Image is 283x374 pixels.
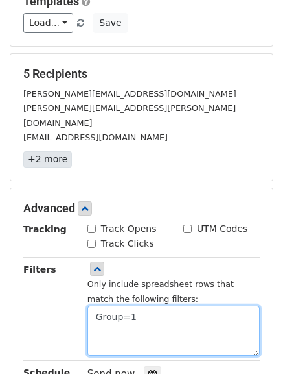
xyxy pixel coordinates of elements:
button: Save [93,13,127,33]
strong: Filters [23,264,56,275]
a: Load... [23,13,73,33]
h5: Advanced [23,201,260,216]
label: UTM Codes [197,222,247,236]
small: [PERSON_NAME][EMAIL_ADDRESS][DOMAIN_NAME] [23,89,236,99]
small: [EMAIL_ADDRESS][DOMAIN_NAME] [23,132,168,142]
iframe: Chat Widget [218,312,283,374]
small: [PERSON_NAME][EMAIL_ADDRESS][PERSON_NAME][DOMAIN_NAME] [23,103,236,128]
a: +2 more [23,151,72,168]
label: Track Clicks [101,237,154,251]
label: Track Opens [101,222,157,236]
strong: Tracking [23,224,67,234]
h5: 5 Recipients [23,67,260,81]
small: Only include spreadsheet rows that match the following filters: [87,279,234,304]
